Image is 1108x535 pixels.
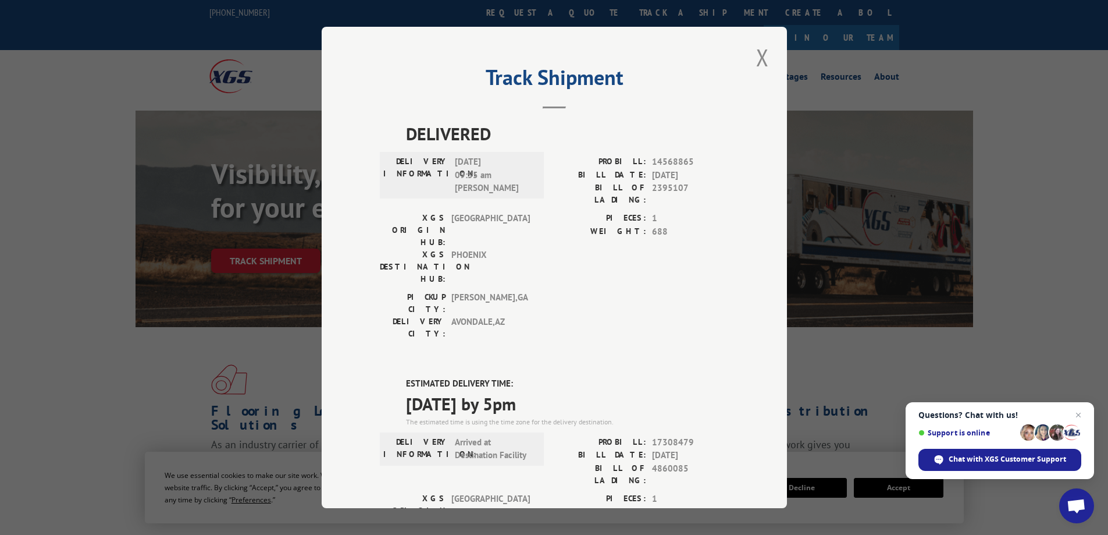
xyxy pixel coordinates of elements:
label: DELIVERY CITY: [380,316,446,340]
span: 1 [652,493,729,506]
span: Arrived at Destination Facility [455,436,533,462]
a: Open chat [1059,488,1094,523]
span: [DATE] by 5pm [406,391,729,417]
span: Support is online [918,428,1016,437]
label: WEIGHT: [554,225,646,239]
span: Chat with XGS Customer Support [918,449,1081,471]
label: XGS DESTINATION HUB: [380,249,446,285]
span: 212 [652,505,729,519]
label: XGS ORIGIN HUB: [380,212,446,249]
div: The estimated time is using the time zone for the delivery destination. [406,417,729,427]
span: AVONDALE , AZ [451,316,530,340]
label: BILL DATE: [554,449,646,462]
label: WEIGHT: [554,505,646,519]
label: PIECES: [554,212,646,225]
span: [DATE] 09:55 am [PERSON_NAME] [455,155,533,195]
label: PIECES: [554,493,646,506]
span: [GEOGRAPHIC_DATA] [451,212,530,249]
h2: Track Shipment [380,69,729,91]
span: PHOENIX [451,249,530,285]
label: DELIVERY INFORMATION: [383,436,449,462]
span: 688 [652,225,729,239]
label: PROBILL: [554,155,646,169]
label: BILL OF LADING: [554,182,646,206]
button: Close modal [753,41,772,73]
span: 17308479 [652,436,729,449]
span: [GEOGRAPHIC_DATA] [451,493,530,529]
label: BILL OF LADING: [554,462,646,487]
span: DELIVERED [406,121,729,147]
span: 1 [652,212,729,225]
label: PROBILL: [554,436,646,449]
span: Chat with XGS Customer Support [949,454,1066,465]
label: XGS ORIGIN HUB: [380,493,446,529]
span: [DATE] [652,449,729,462]
span: 4860085 [652,462,729,487]
span: 2395107 [652,182,729,206]
span: [DATE] [652,169,729,182]
span: [PERSON_NAME] , GA [451,291,530,316]
label: ESTIMATED DELIVERY TIME: [406,377,729,391]
span: Questions? Chat with us! [918,410,1081,420]
label: DELIVERY INFORMATION: [383,155,449,195]
span: 14568865 [652,155,729,169]
label: BILL DATE: [554,169,646,182]
label: PICKUP CITY: [380,291,446,316]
